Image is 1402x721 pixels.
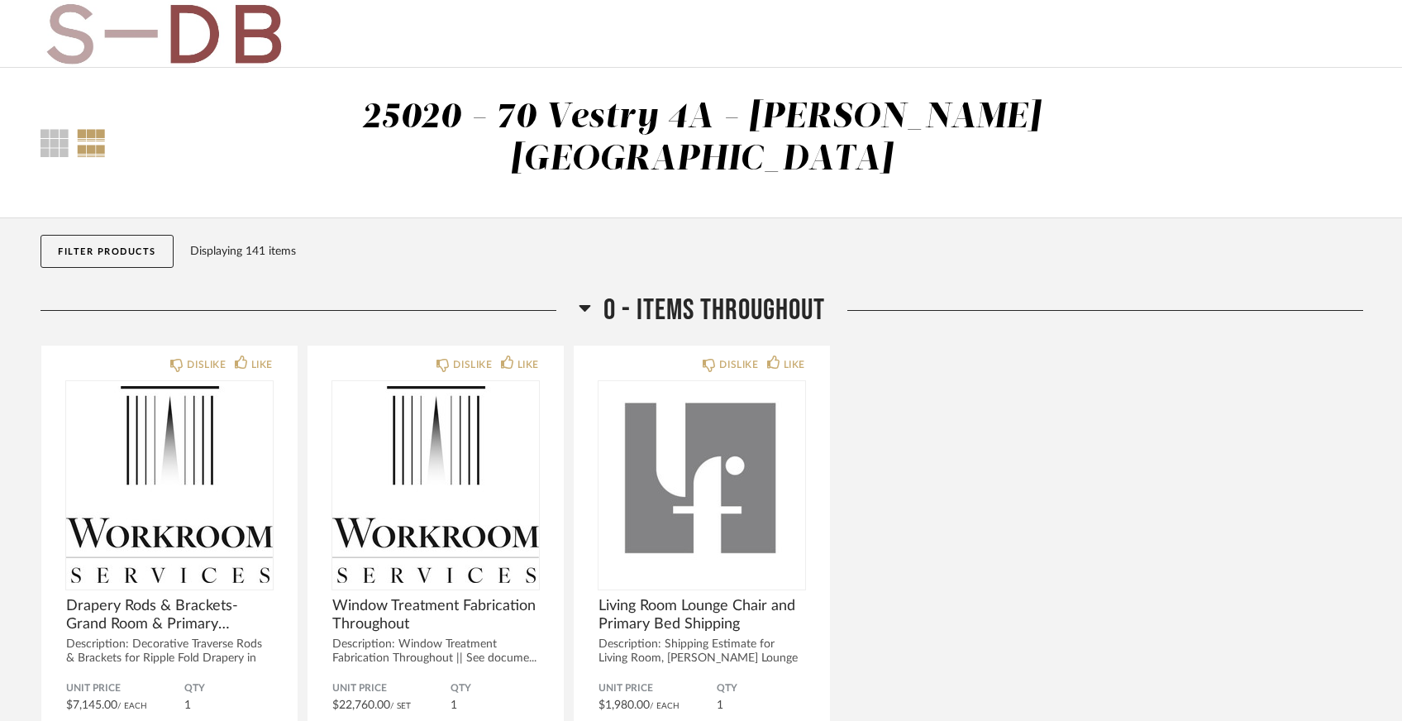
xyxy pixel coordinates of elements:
span: $7,145.00 [66,700,117,711]
div: LIKE [517,356,539,373]
span: $22,760.00 [332,700,390,711]
span: Unit Price [598,682,717,695]
span: QTY [184,682,273,695]
img: undefined [66,381,273,588]
span: / Set [390,702,411,710]
span: Window Treatment Fabrication Throughout [332,597,539,633]
span: 1 [451,700,457,711]
img: undefined [598,381,805,588]
span: / Each [117,702,147,710]
span: 1 [184,700,191,711]
img: b32ebaae-4786-4be9-8124-206f41a110d9.jpg [41,1,287,67]
div: Description: Decorative Traverse Rods & Brackets for Ripple Fold Drapery in Gra... [66,637,273,680]
button: Filter Products [41,235,174,268]
img: undefined [332,381,539,588]
div: DISLIKE [453,356,492,373]
div: 25020 - 70 Vestry 4A - [PERSON_NAME][GEOGRAPHIC_DATA] [362,100,1041,177]
div: Description: Window Treatment Fabrication Throughout || See docume... [332,637,539,666]
span: Unit Price [332,682,451,695]
div: LIKE [784,356,805,373]
div: LIKE [251,356,273,373]
span: QTY [451,682,539,695]
span: 1 [717,700,723,711]
span: $1,980.00 [598,700,650,711]
div: Displaying 141 items [190,242,1356,260]
span: / Each [650,702,680,710]
div: DISLIKE [187,356,226,373]
span: 0 - Items Throughout [603,293,825,328]
div: Description: Shipping Estimate for Living Room, [PERSON_NAME] Lounge Chairs and Prim... [598,637,805,680]
span: Unit Price [66,682,184,695]
span: QTY [717,682,805,695]
span: Living Room Lounge Chair and Primary Bed Shipping [598,597,805,633]
div: DISLIKE [719,356,758,373]
span: Drapery Rods & Brackets- Grand Room & Primary Bedroom [66,597,273,633]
